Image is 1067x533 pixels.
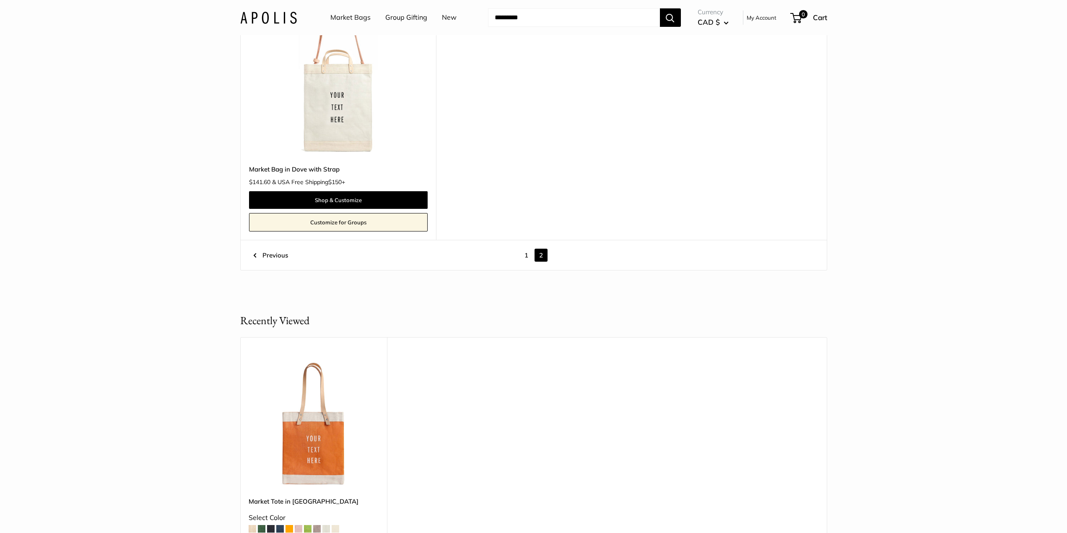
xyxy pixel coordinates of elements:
div: Select Color [249,512,379,524]
a: Market Tote in [GEOGRAPHIC_DATA] [249,497,379,506]
span: $141.60 [249,179,270,185]
a: Shop & Customize [249,191,428,209]
span: & USA Free Shipping + [272,179,345,185]
span: Cart [813,13,827,22]
a: 1 [520,249,533,262]
a: My Account [747,13,776,23]
button: Search [660,8,681,27]
span: Currency [698,6,729,18]
a: Group Gifting [385,11,427,24]
a: Previous [253,249,288,262]
a: Market Bags [330,11,371,24]
img: description_Make it yours with custom, printed text. [249,358,379,488]
input: Search... [488,8,660,27]
a: description_Make it yours with custom, printed text.Market Tote in Citrus [249,358,379,488]
a: New [442,11,457,24]
span: 0 [799,10,807,18]
a: 0 Cart [791,11,827,24]
span: $150 [328,178,342,186]
img: Apolis [240,11,297,23]
a: Market Bag in Dove with Strap [249,164,428,174]
span: CAD $ [698,18,720,26]
button: CAD $ [698,16,729,29]
span: 2 [535,249,548,262]
a: Customize for Groups [249,213,428,231]
h2: Recently Viewed [240,312,309,329]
